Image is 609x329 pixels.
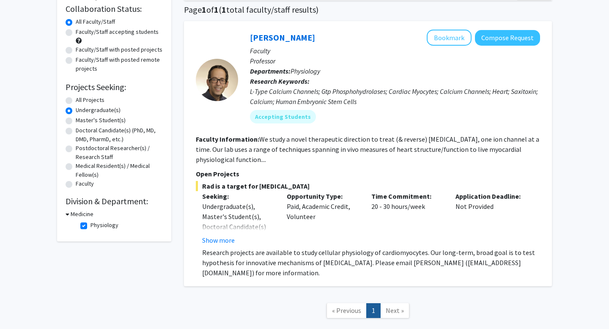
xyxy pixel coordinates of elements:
[76,126,163,144] label: Doctoral Candidate(s) (PhD, MD, DMD, PharmD, etc.)
[76,96,104,104] label: All Projects
[66,4,163,14] h2: Collaboration Status:
[280,191,365,245] div: Paid, Academic Credit, Volunteer
[250,56,540,66] p: Professor
[184,5,552,15] h1: Page of ( total faculty/staff results)
[202,235,235,245] button: Show more
[184,295,552,329] nav: Page navigation
[71,210,93,219] h3: Medicine
[66,196,163,206] h2: Division & Department:
[250,46,540,56] p: Faculty
[449,191,534,245] div: Not Provided
[196,135,539,164] fg-read-more: We study a novel therapeutic direction to treat (& reverse) [MEDICAL_DATA], one ion channel at a ...
[196,181,540,191] span: Rad is a target for [MEDICAL_DATA]
[202,4,206,15] span: 1
[250,110,316,123] mat-chip: Accepting Students
[76,27,159,36] label: Faculty/Staff accepting students
[66,82,163,92] h2: Projects Seeking:
[76,106,121,115] label: Undergraduate(s)
[332,306,361,315] span: « Previous
[76,179,94,188] label: Faculty
[214,4,219,15] span: 1
[365,191,450,245] div: 20 - 30 hours/week
[250,67,291,75] b: Departments:
[76,162,163,179] label: Medical Resident(s) / Medical Fellow(s)
[455,191,527,201] p: Application Deadline:
[291,67,320,75] span: Physiology
[76,116,126,125] label: Master's Student(s)
[427,30,472,46] button: Add Jonathan Satin to Bookmarks
[250,32,315,43] a: [PERSON_NAME]
[326,303,367,318] a: Previous Page
[76,55,163,73] label: Faculty/Staff with posted remote projects
[475,30,540,46] button: Compose Request to Jonathan Satin
[222,4,226,15] span: 1
[250,77,310,85] b: Research Keywords:
[371,191,443,201] p: Time Commitment:
[196,135,259,143] b: Faculty Information:
[76,45,162,54] label: Faculty/Staff with posted projects
[202,247,540,278] p: Research projects are available to study cellular physiology of cardiomyocytes. Our long-term, br...
[202,201,274,282] div: Undergraduate(s), Master's Student(s), Doctoral Candidate(s) (PhD, MD, DMD, PharmD, etc.), Postdo...
[386,306,404,315] span: Next »
[91,221,118,230] label: Physiology
[366,303,381,318] a: 1
[250,86,540,107] div: L-Type Calcium Channels; Gtp Phosphohydrolases; Cardiac Myocytes; Calcium Channels; Heart; Saxito...
[380,303,409,318] a: Next Page
[76,17,115,26] label: All Faculty/Staff
[6,291,36,323] iframe: Chat
[287,191,359,201] p: Opportunity Type:
[202,191,274,201] p: Seeking:
[76,144,163,162] label: Postdoctoral Researcher(s) / Research Staff
[196,169,540,179] p: Open Projects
